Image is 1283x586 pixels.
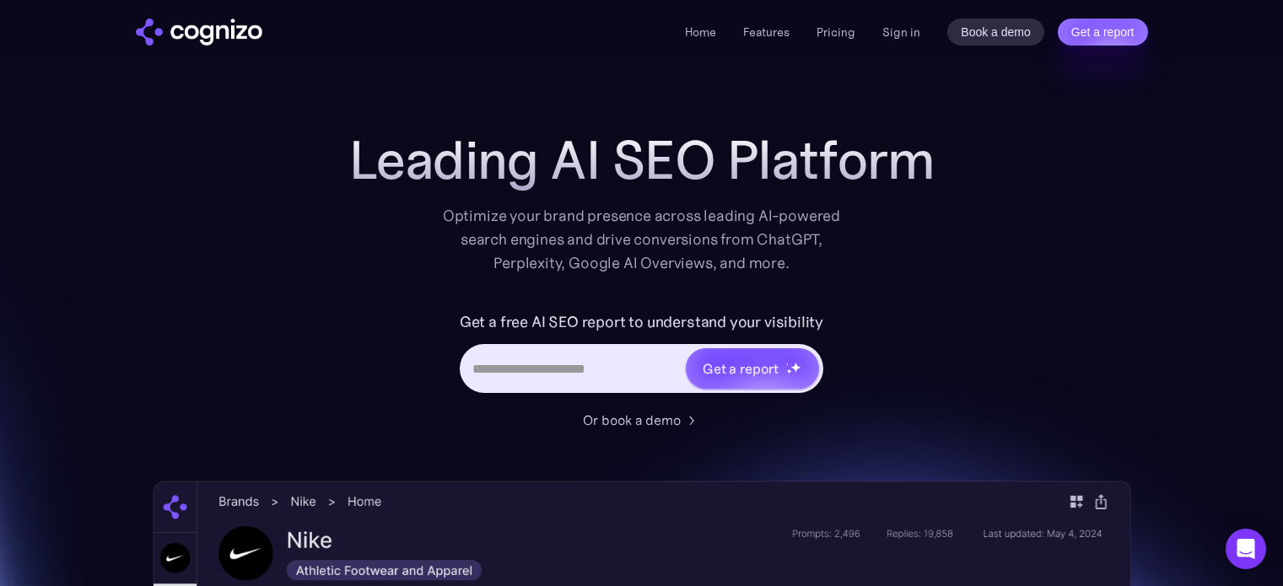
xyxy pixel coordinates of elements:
[790,362,801,373] img: star
[434,204,849,275] div: Optimize your brand presence across leading AI-powered search engines and drive conversions from ...
[786,363,789,365] img: star
[583,410,701,430] a: Or book a demo
[684,347,821,390] a: Get a reportstarstarstar
[136,19,262,46] a: home
[349,130,935,191] h1: Leading AI SEO Platform
[1058,19,1148,46] a: Get a report
[136,19,262,46] img: cognizo logo
[947,19,1044,46] a: Book a demo
[743,24,790,40] a: Features
[1226,529,1266,569] div: Open Intercom Messenger
[460,309,823,336] label: Get a free AI SEO report to understand your visibility
[882,22,920,42] a: Sign in
[786,368,792,374] img: star
[703,358,779,379] div: Get a report
[583,410,681,430] div: Or book a demo
[460,309,823,401] form: Hero URL Input Form
[817,24,855,40] a: Pricing
[685,24,716,40] a: Home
